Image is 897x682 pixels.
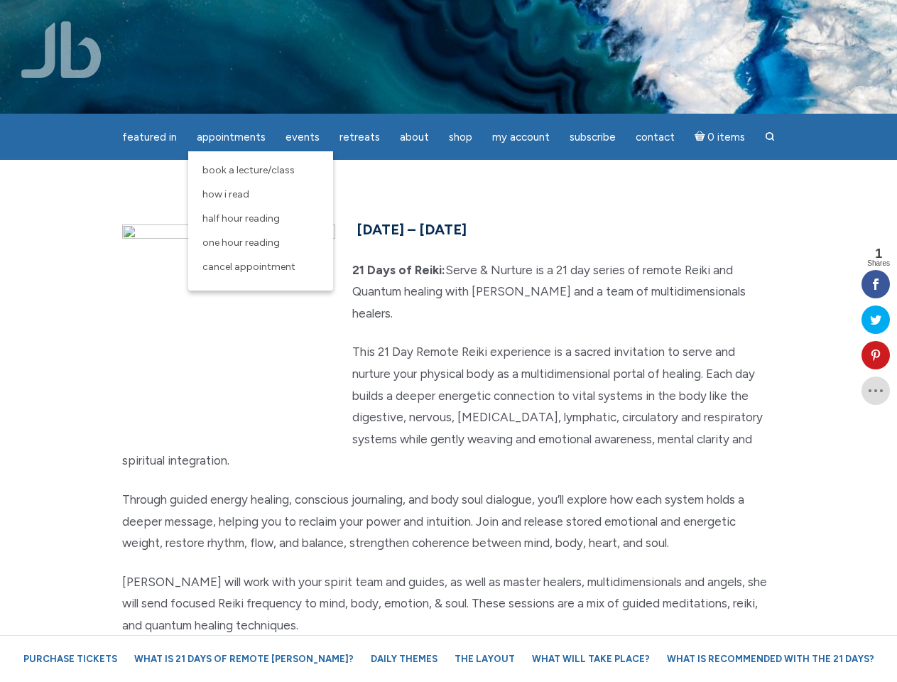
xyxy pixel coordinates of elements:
[867,260,890,267] span: Shares
[525,646,657,671] a: What will take place?
[21,21,102,78] img: Jamie Butler. The Everyday Medium
[286,131,320,144] span: Events
[114,124,185,151] a: featured in
[202,237,280,249] span: One Hour Reading
[660,646,881,671] a: What is recommended with the 21 Days?
[352,263,445,277] strong: 21 Days of Reiki:
[331,124,388,151] a: Retreats
[122,571,776,637] p: [PERSON_NAME] will work with your spirit team and guides, as well as master healers, multidimensi...
[492,131,550,144] span: My Account
[277,124,328,151] a: Events
[570,131,616,144] span: Subscribe
[127,646,361,671] a: What is 21 Days of Remote [PERSON_NAME]?
[202,261,295,273] span: Cancel Appointment
[707,132,745,143] span: 0 items
[686,122,754,151] a: Cart0 items
[188,124,274,151] a: Appointments
[122,259,776,325] p: Serve & Nurture is a 21 day series of remote Reiki and Quantum healing with [PERSON_NAME] and a t...
[16,646,124,671] a: Purchase Tickets
[561,124,624,151] a: Subscribe
[391,124,437,151] a: About
[202,188,249,200] span: How I Read
[636,131,675,144] span: Contact
[202,164,295,176] span: Book a Lecture/Class
[484,124,558,151] a: My Account
[122,489,776,554] p: Through guided energy healing, conscious journaling, and body soul dialogue, you’ll explore how e...
[449,131,472,144] span: Shop
[122,131,177,144] span: featured in
[447,646,522,671] a: The Layout
[400,131,429,144] span: About
[195,255,326,279] a: Cancel Appointment
[339,131,380,144] span: Retreats
[695,131,708,144] i: Cart
[195,207,326,231] a: Half Hour Reading
[357,221,467,238] span: [DATE] – [DATE]
[195,158,326,183] a: Book a Lecture/Class
[440,124,481,151] a: Shop
[627,124,683,151] a: Contact
[122,341,776,472] p: This 21 Day Remote Reiki experience is a sacred invitation to serve and nurture your physical bod...
[197,131,266,144] span: Appointments
[202,212,280,224] span: Half Hour Reading
[195,231,326,255] a: One Hour Reading
[867,247,890,260] span: 1
[195,183,326,207] a: How I Read
[364,646,445,671] a: Daily Themes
